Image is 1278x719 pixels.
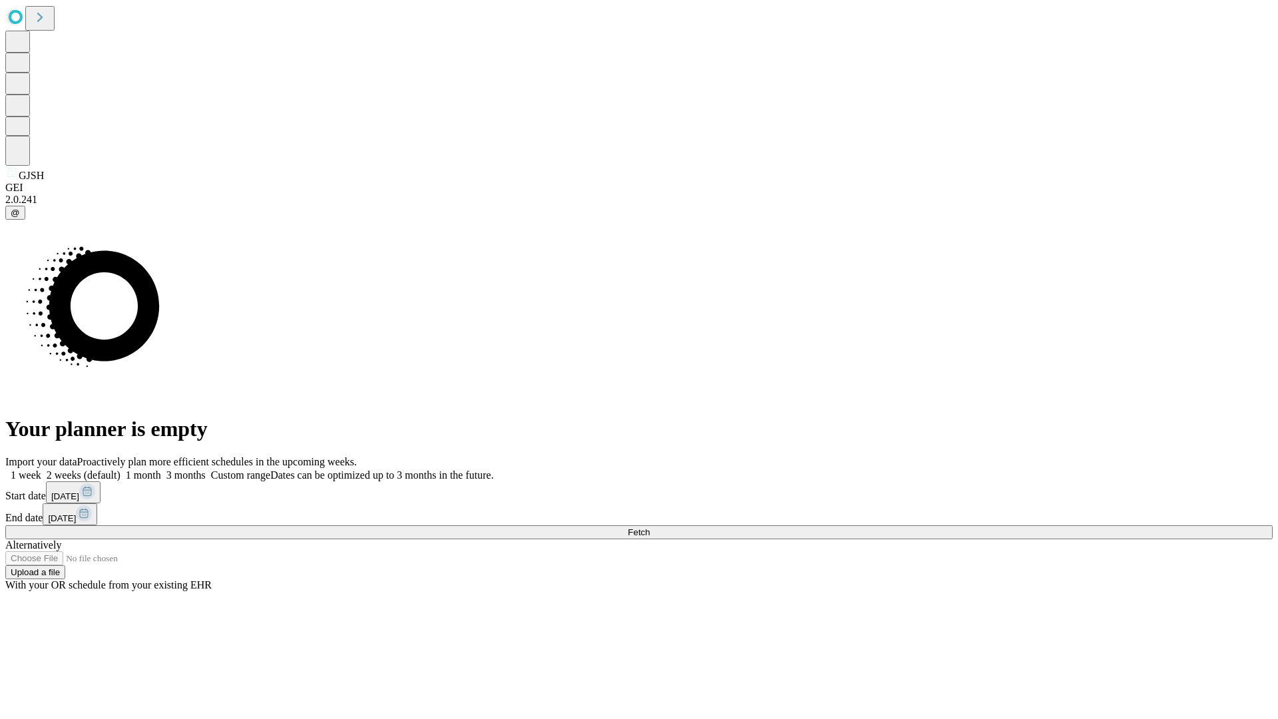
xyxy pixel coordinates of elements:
span: 1 week [11,469,41,481]
span: Proactively plan more efficient schedules in the upcoming weeks. [77,456,357,467]
span: Dates can be optimized up to 3 months in the future. [270,469,493,481]
div: 2.0.241 [5,194,1273,206]
span: 2 weeks (default) [47,469,120,481]
span: GJSH [19,170,44,181]
span: Custom range [211,469,270,481]
span: 1 month [126,469,161,481]
span: With your OR schedule from your existing EHR [5,579,212,591]
span: Alternatively [5,539,61,551]
span: [DATE] [48,513,76,523]
span: Fetch [628,527,650,537]
span: [DATE] [51,491,79,501]
div: Start date [5,481,1273,503]
h1: Your planner is empty [5,417,1273,441]
button: Upload a file [5,565,65,579]
button: @ [5,206,25,220]
div: GEI [5,182,1273,194]
button: Fetch [5,525,1273,539]
span: 3 months [166,469,206,481]
span: Import your data [5,456,77,467]
button: [DATE] [46,481,101,503]
span: @ [11,208,20,218]
button: [DATE] [43,503,97,525]
div: End date [5,503,1273,525]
